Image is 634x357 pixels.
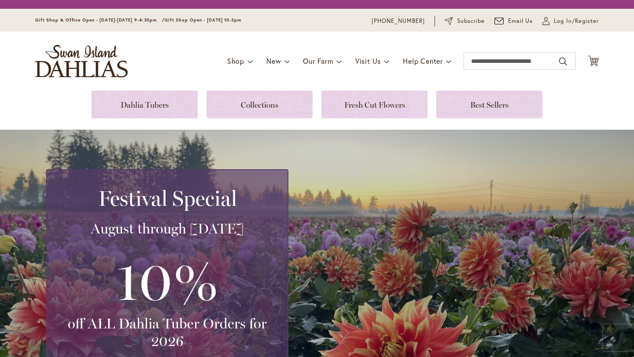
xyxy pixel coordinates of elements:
[372,17,425,25] a: [PHONE_NUMBER]
[542,17,599,25] a: Log In/Register
[58,220,277,237] h3: August through [DATE]
[35,17,165,23] span: Gift Shop & Office Open - [DATE]-[DATE] 9-4:30pm /
[58,246,277,315] h3: 10%
[494,17,533,25] a: Email Us
[403,56,443,66] span: Help Center
[303,56,333,66] span: Our Farm
[445,17,485,25] a: Subscribe
[58,186,277,211] h2: Festival Special
[165,17,241,23] span: Gift Shop Open - [DATE] 10-3pm
[554,17,599,25] span: Log In/Register
[266,56,281,66] span: New
[457,17,485,25] span: Subscribe
[35,45,128,77] a: store logo
[227,56,244,66] span: Shop
[355,56,381,66] span: Visit Us
[559,55,567,69] button: Search
[58,315,277,350] h3: off ALL Dahlia Tuber Orders for 2026
[508,17,533,25] span: Email Us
